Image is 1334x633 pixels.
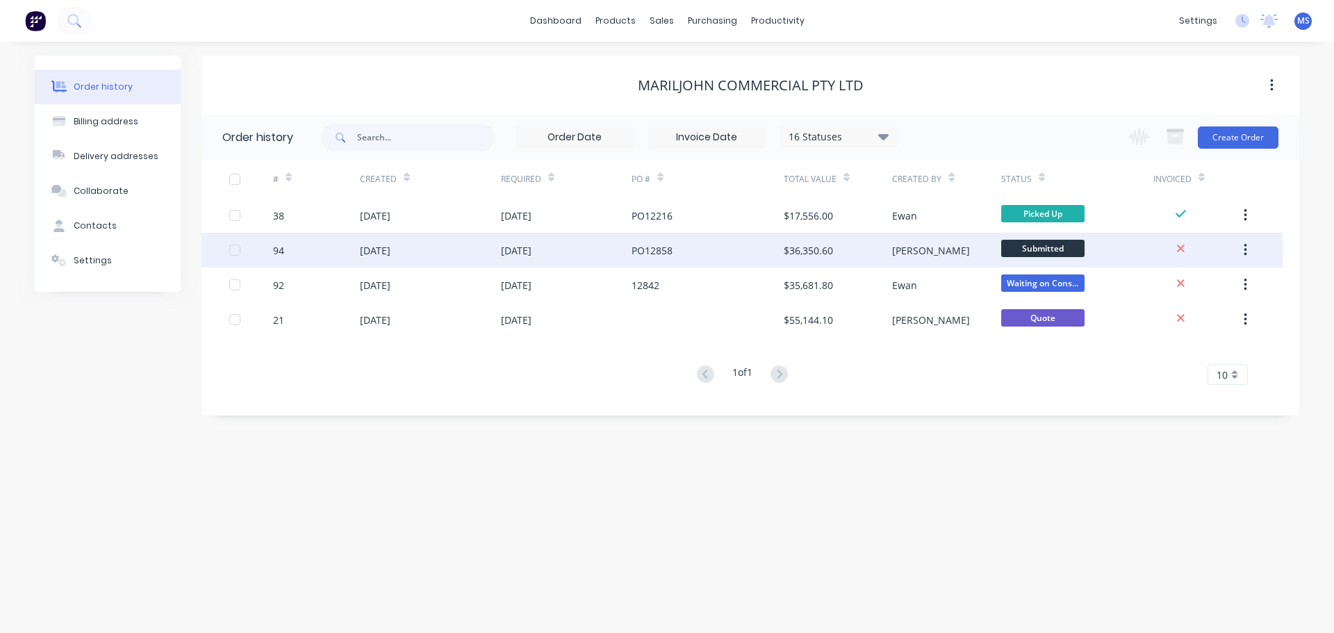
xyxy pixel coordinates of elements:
[1001,274,1085,292] span: Waiting on Cons...
[25,10,46,31] img: Factory
[360,278,390,293] div: [DATE]
[273,313,284,327] div: 21
[732,365,752,385] div: 1 of 1
[273,243,284,258] div: 94
[784,160,892,198] div: Total Value
[273,278,284,293] div: 92
[501,278,532,293] div: [DATE]
[74,220,117,232] div: Contacts
[784,208,833,223] div: $17,556.00
[892,160,1000,198] div: Created By
[681,10,744,31] div: purchasing
[892,278,917,293] div: Ewan
[1001,309,1085,327] span: Quote
[643,10,681,31] div: sales
[74,81,133,93] div: Order history
[273,173,279,186] div: #
[501,173,541,186] div: Required
[648,127,765,148] input: Invoice Date
[1172,10,1224,31] div: settings
[892,243,970,258] div: [PERSON_NAME]
[357,124,495,151] input: Search...
[74,185,129,197] div: Collaborate
[222,129,293,146] div: Order history
[35,69,181,104] button: Order history
[784,243,833,258] div: $36,350.60
[523,10,588,31] a: dashboard
[74,115,138,128] div: Billing address
[1001,173,1032,186] div: Status
[638,77,864,94] div: Mariljohn Commercial Pty Ltd
[588,10,643,31] div: products
[273,208,284,223] div: 38
[1217,368,1228,382] span: 10
[784,173,837,186] div: Total Value
[1001,240,1085,257] span: Submitted
[273,160,360,198] div: #
[632,208,673,223] div: PO12216
[892,173,941,186] div: Created By
[35,174,181,208] button: Collaborate
[501,208,532,223] div: [DATE]
[744,10,812,31] div: productivity
[784,313,833,327] div: $55,144.10
[360,208,390,223] div: [DATE]
[632,160,784,198] div: PO #
[74,150,158,163] div: Delivery addresses
[360,243,390,258] div: [DATE]
[784,278,833,293] div: $35,681.80
[35,208,181,243] button: Contacts
[892,208,917,223] div: Ewan
[632,173,650,186] div: PO #
[360,160,501,198] div: Created
[501,313,532,327] div: [DATE]
[501,243,532,258] div: [DATE]
[1297,15,1310,27] span: MS
[1001,160,1153,198] div: Status
[516,127,633,148] input: Order Date
[892,313,970,327] div: [PERSON_NAME]
[1153,160,1240,198] div: Invoiced
[1001,205,1085,222] span: Picked Up
[35,243,181,278] button: Settings
[632,278,659,293] div: 12842
[780,129,897,145] div: 16 Statuses
[360,313,390,327] div: [DATE]
[1153,173,1192,186] div: Invoiced
[35,104,181,139] button: Billing address
[1198,126,1278,149] button: Create Order
[360,173,397,186] div: Created
[74,254,112,267] div: Settings
[632,243,673,258] div: PO12858
[35,139,181,174] button: Delivery addresses
[501,160,632,198] div: Required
